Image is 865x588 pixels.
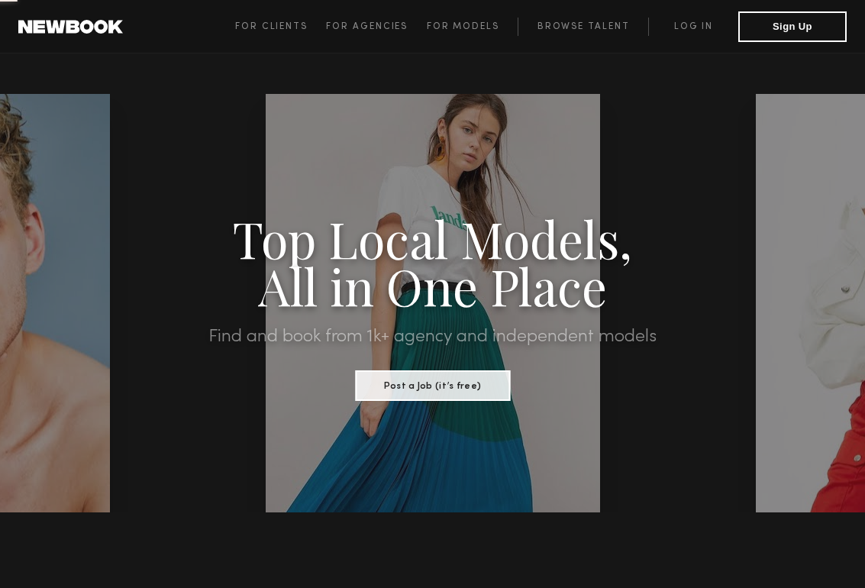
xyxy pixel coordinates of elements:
[65,215,800,309] h1: Top Local Models, All in One Place
[235,18,326,36] a: For Clients
[326,18,426,36] a: For Agencies
[235,22,308,31] span: For Clients
[738,11,847,42] button: Sign Up
[355,376,510,393] a: Post a Job (it’s free)
[427,22,499,31] span: For Models
[648,18,738,36] a: Log in
[355,370,510,401] button: Post a Job (it’s free)
[427,18,518,36] a: For Models
[326,22,408,31] span: For Agencies
[65,328,800,346] h2: Find and book from 1k+ agency and independent models
[518,18,648,36] a: Browse Talent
